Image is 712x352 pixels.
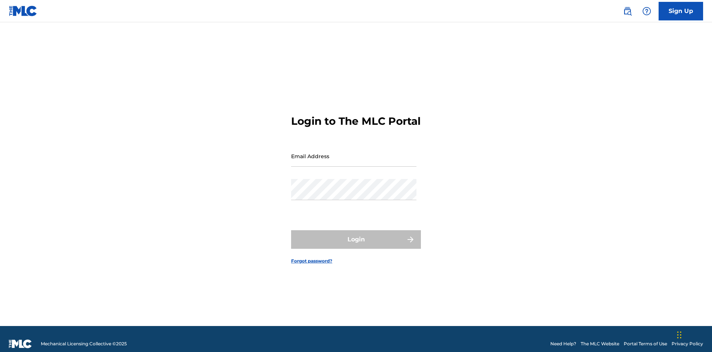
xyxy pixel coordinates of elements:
div: Help [639,4,654,19]
iframe: Chat Widget [675,316,712,352]
span: Mechanical Licensing Collective © 2025 [41,340,127,347]
a: The MLC Website [581,340,619,347]
img: search [623,7,632,16]
img: logo [9,339,32,348]
a: Need Help? [550,340,576,347]
img: help [642,7,651,16]
a: Portal Terms of Use [624,340,667,347]
img: MLC Logo [9,6,37,16]
div: Drag [677,324,682,346]
a: Privacy Policy [672,340,703,347]
a: Public Search [620,4,635,19]
a: Sign Up [659,2,703,20]
a: Forgot password? [291,258,332,264]
h3: Login to The MLC Portal [291,115,421,128]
